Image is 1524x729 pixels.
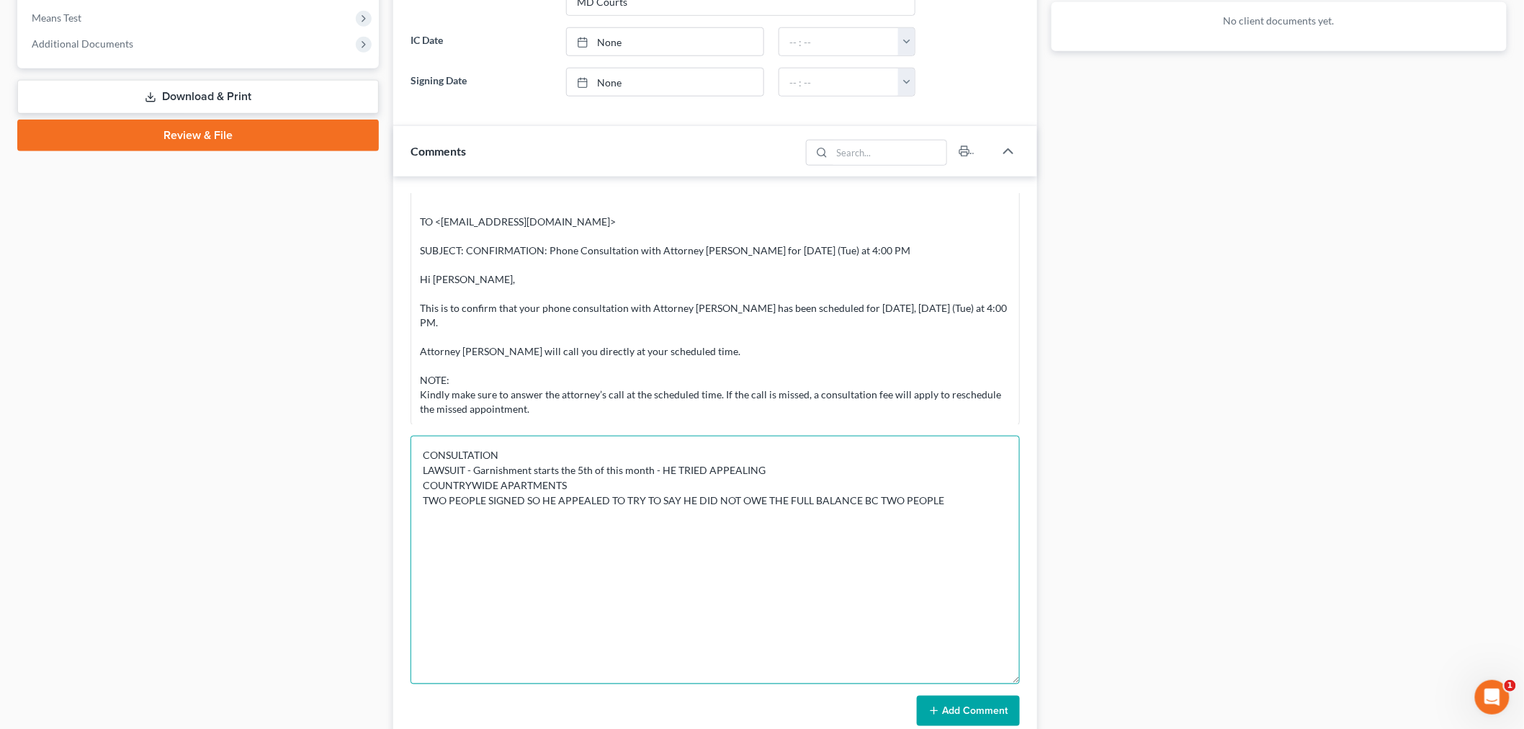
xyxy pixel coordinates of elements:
iframe: Intercom live chat [1475,680,1510,715]
a: None [567,68,763,96]
span: 1 [1505,680,1516,692]
span: Comments [411,144,466,158]
input: -- : -- [779,68,899,96]
a: Review & File [17,120,379,151]
label: IC Date [403,27,559,56]
a: Download & Print [17,80,379,114]
span: Additional Documents [32,37,133,50]
div: [DATE] Mon 3:23 PM EST TO <[EMAIL_ADDRESS][DOMAIN_NAME]> SUBJECT: CONFIRMATION: Phone Consultatio... [420,172,1010,417]
label: Signing Date [403,68,559,97]
span: Means Test [32,12,81,24]
button: Add Comment [917,696,1020,726]
a: None [567,28,763,55]
p: No client documents yet. [1063,14,1496,28]
input: Search... [832,140,946,165]
input: -- : -- [779,28,899,55]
